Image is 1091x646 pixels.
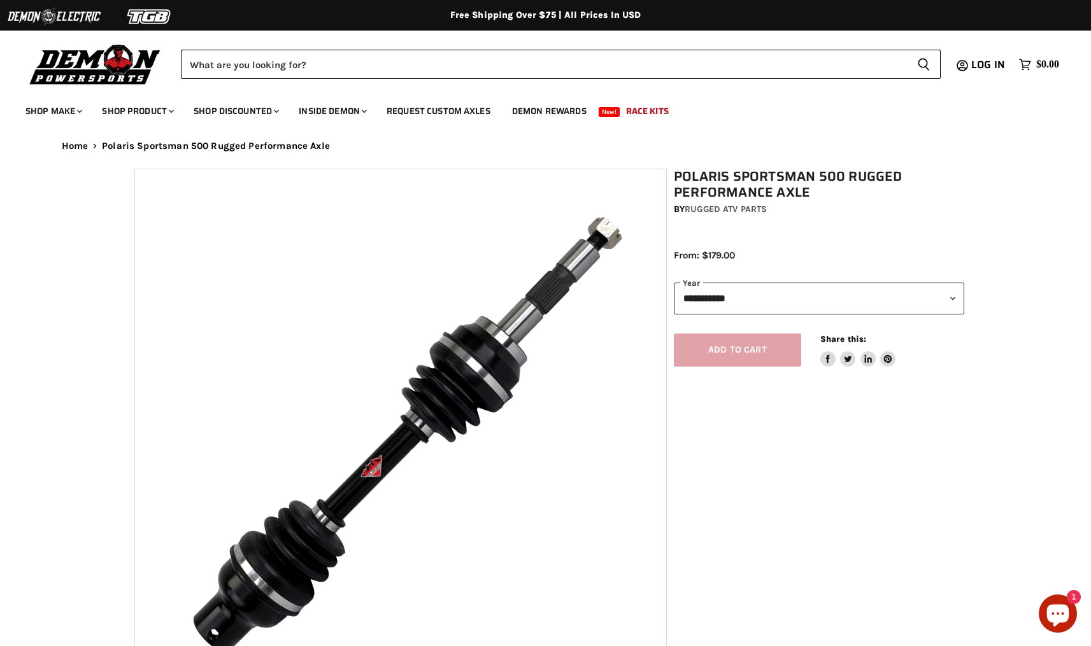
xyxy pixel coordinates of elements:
[820,334,866,344] span: Share this:
[674,249,735,261] span: From: $179.00
[181,50,907,79] input: Search
[25,41,165,87] img: Demon Powersports
[674,283,964,314] select: year
[6,4,102,29] img: Demon Electric Logo 2
[617,98,678,124] a: Race Kits
[16,93,1056,124] ul: Main menu
[599,107,620,117] span: New!
[62,141,89,151] a: Home
[16,98,90,124] a: Shop Make
[503,98,596,124] a: Demon Rewards
[674,202,964,216] div: by
[966,59,1013,71] a: Log in
[184,98,287,124] a: Shop Discounted
[102,141,330,151] span: Polaris Sportsman 500 Rugged Performance Axle
[289,98,374,124] a: Inside Demon
[674,169,964,200] h1: Polaris Sportsman 500 Rugged Performance Axle
[820,334,896,367] aside: Share this:
[1013,55,1066,74] a: $0.00
[377,98,500,124] a: Request Custom Axles
[907,50,941,79] button: Search
[102,4,197,29] img: TGB Logo 2
[92,98,182,124] a: Shop Product
[971,57,1005,73] span: Log in
[36,10,1055,21] div: Free Shipping Over $75 | All Prices In USD
[685,204,767,214] a: Rugged ATV Parts
[1036,59,1059,71] span: $0.00
[36,141,1055,151] nav: Breadcrumbs
[181,50,941,79] form: Product
[1035,594,1081,636] inbox-online-store-chat: Shopify online store chat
